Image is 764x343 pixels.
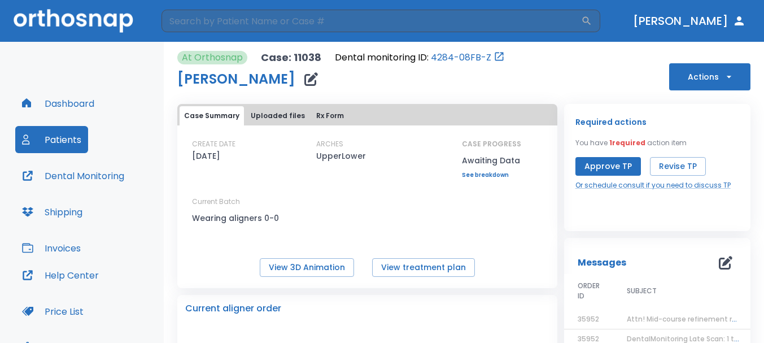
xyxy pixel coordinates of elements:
[182,51,243,64] p: At Orthosnap
[180,106,555,125] div: tabs
[192,211,294,225] p: Wearing aligners 0-0
[669,63,750,90] button: Actions
[15,198,89,225] button: Shipping
[372,258,475,277] button: View treatment plan
[575,180,731,190] a: Or schedule consult if you need to discuss TP
[316,149,366,163] p: UpperLower
[161,10,581,32] input: Search by Patient Name or Case #
[578,314,599,324] span: 35952
[627,286,657,296] span: SUBJECT
[15,298,90,325] button: Price List
[312,106,348,125] button: Rx Form
[192,149,220,163] p: [DATE]
[180,106,244,125] button: Case Summary
[575,138,687,148] p: You have action item
[192,139,235,149] p: CREATE DATE
[15,262,106,289] button: Help Center
[578,281,600,301] span: ORDER ID
[246,106,309,125] button: Uploaded files
[185,302,281,315] p: Current aligner order
[575,157,641,176] button: Approve TP
[15,90,101,117] button: Dashboard
[431,51,491,64] a: 4284-08FB-Z
[177,72,295,86] h1: [PERSON_NAME]
[15,162,131,189] button: Dental Monitoring
[260,258,354,277] button: View 3D Animation
[14,9,133,32] img: Orthosnap
[650,157,706,176] button: Revise TP
[575,115,647,129] p: Required actions
[578,256,626,270] p: Messages
[335,51,505,64] div: Open patient in dental monitoring portal
[15,235,88,262] button: Invoices
[462,172,521,179] a: See breakdown
[609,138,645,147] span: 1 required
[192,197,294,207] p: Current Batch
[316,139,343,149] p: ARCHES
[261,51,321,64] p: Case: 11038
[462,154,521,167] p: Awaiting Data
[627,314,758,324] span: Attn! Mid-course refinement required
[15,126,88,153] button: Patients
[628,11,750,31] button: [PERSON_NAME]
[462,139,521,149] p: CASE PROGRESS
[335,51,429,64] p: Dental monitoring ID:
